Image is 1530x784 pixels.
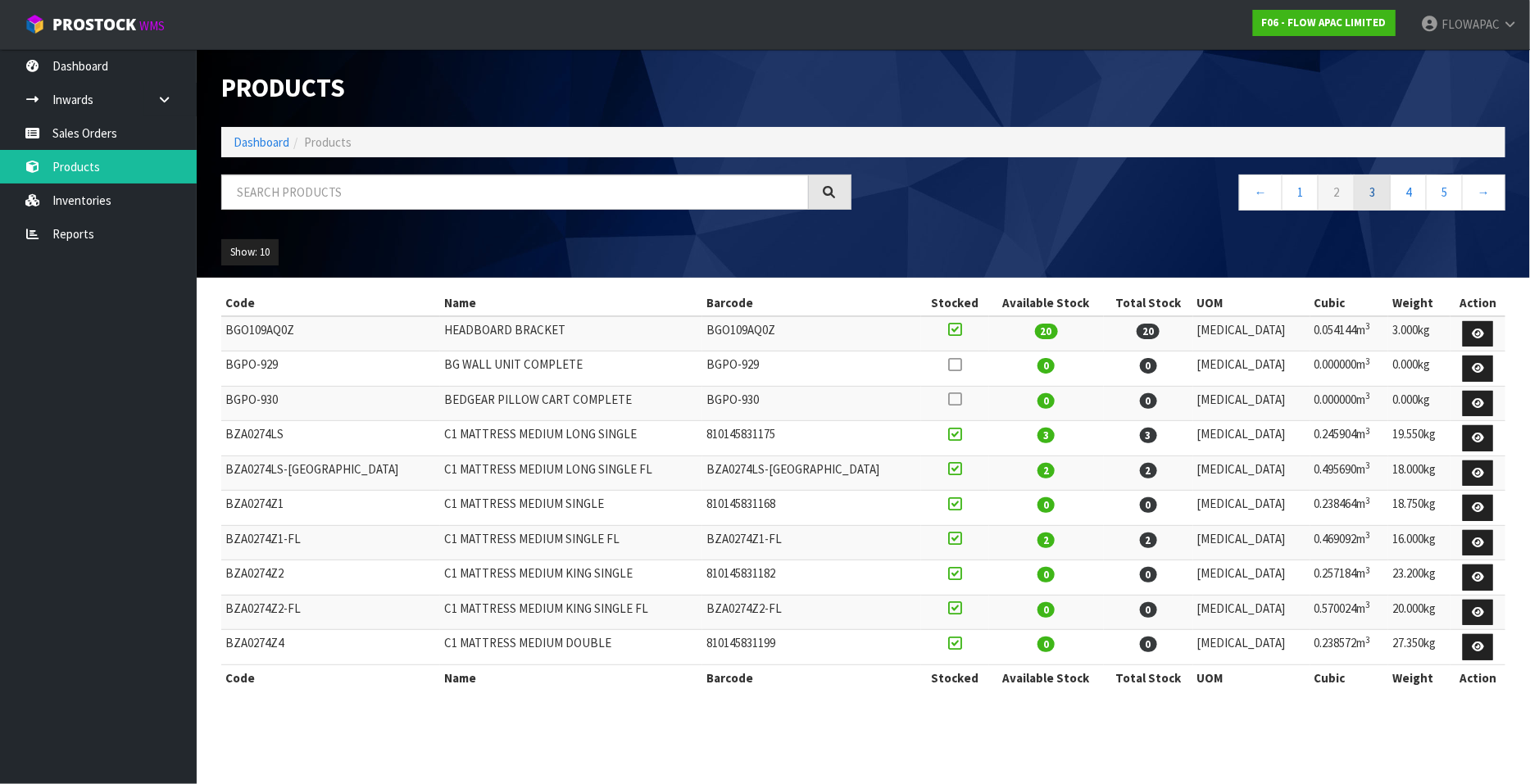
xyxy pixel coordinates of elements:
strong: F06 - FLOW APAC LIMITED [1262,16,1387,29]
th: Weight [1388,290,1451,316]
th: UOM [1193,290,1310,316]
sup: 3 [1366,390,1371,401]
td: BZA0274Z1-FL [702,525,921,560]
sup: 3 [1366,564,1371,576]
a: 5 [1426,174,1463,210]
input: Search products [221,174,809,210]
th: Code [221,290,440,316]
td: [MEDICAL_DATA] [1193,455,1310,491]
td: [MEDICAL_DATA] [1193,525,1310,560]
td: BGO109AQ0Z [221,316,440,351]
span: 0 [1037,602,1055,618]
th: Action [1451,664,1505,691]
th: Cubic [1310,664,1389,691]
span: 0 [1140,602,1157,618]
td: BZA0274Z2-FL [702,595,921,630]
td: BZA0274Z2-FL [221,595,440,630]
span: 2 [1140,463,1157,478]
th: Weight [1388,664,1451,691]
img: cube-alt.png [25,14,45,34]
td: 23.200kg [1388,560,1451,596]
span: 0 [1140,358,1157,374]
td: BGPO-930 [702,386,921,421]
td: 0.570024m [1310,595,1389,630]
span: 3 [1037,428,1055,443]
th: Action [1451,290,1505,316]
th: Total Stock [1104,290,1193,316]
td: C1 MATTRESS MEDIUM LONG SINGLE [440,421,701,456]
a: ← [1239,174,1283,210]
sup: 3 [1366,320,1371,332]
th: Stocked [921,290,988,316]
span: 2 [1140,532,1157,548]
th: Code [221,664,440,691]
td: 0.000kg [1388,351,1451,387]
a: → [1462,174,1505,210]
td: [MEDICAL_DATA] [1193,560,1310,596]
td: 0.495690m [1310,455,1389,491]
sup: 3 [1366,529,1371,541]
span: 0 [1140,497,1157,513]
span: 3 [1140,428,1157,443]
td: C1 MATTRESS MEDIUM KING SINGLE FL [440,595,701,630]
td: [MEDICAL_DATA] [1193,421,1310,456]
td: 0.000000m [1310,386,1389,421]
td: 810145831199 [702,630,921,665]
td: [MEDICAL_DATA] [1193,630,1310,665]
td: 3.000kg [1388,316,1451,351]
td: BZA0274Z1-FL [221,525,440,560]
td: 18.000kg [1388,455,1451,491]
td: C1 MATTRESS MEDIUM KING SINGLE [440,560,701,596]
span: FLOWAPAC [1441,16,1500,32]
a: 3 [1354,174,1391,210]
span: 20 [1035,324,1058,339]
th: UOM [1193,664,1310,691]
th: Name [440,664,701,691]
span: 0 [1037,497,1055,513]
td: BZA0274Z2 [221,560,440,596]
span: 0 [1037,567,1055,582]
small: WMS [139,18,165,34]
span: 0 [1037,637,1055,652]
span: 2 [1037,532,1055,548]
td: [MEDICAL_DATA] [1193,351,1310,387]
th: Stocked [921,664,988,691]
span: 0 [1140,393,1157,409]
td: BGO109AQ0Z [702,316,921,351]
td: [MEDICAL_DATA] [1193,491,1310,526]
sup: 3 [1366,356,1371,367]
td: 810145831175 [702,421,921,456]
h1: Products [221,74,851,102]
td: 20.000kg [1388,595,1451,630]
td: BZA0274LS-[GEOGRAPHIC_DATA] [221,455,440,491]
td: [MEDICAL_DATA] [1193,595,1310,630]
a: 1 [1282,174,1319,210]
td: HEADBOARD BRACKET [440,316,701,351]
td: 0.054144m [1310,316,1389,351]
td: BZA0274Z4 [221,630,440,665]
td: 810145831168 [702,491,921,526]
th: Cubic [1310,290,1389,316]
span: 0 [1037,358,1055,374]
td: 0.245904m [1310,421,1389,456]
span: ProStock [52,14,136,35]
sup: 3 [1366,495,1371,506]
td: 0.257184m [1310,560,1389,596]
td: 18.750kg [1388,491,1451,526]
th: Available Stock [989,664,1104,691]
td: C1 MATTRESS MEDIUM LONG SINGLE FL [440,455,701,491]
td: BGPO-930 [221,386,440,421]
th: Available Stock [989,290,1104,316]
td: C1 MATTRESS MEDIUM SINGLE [440,491,701,526]
sup: 3 [1366,425,1371,437]
td: 0.000kg [1388,386,1451,421]
span: 0 [1140,567,1157,582]
td: 19.550kg [1388,421,1451,456]
th: Total Stock [1104,664,1193,691]
sup: 3 [1366,599,1371,610]
th: Name [440,290,701,316]
td: BZA0274Z1 [221,491,440,526]
td: BGPO-929 [702,351,921,387]
td: BEDGEAR PILLOW CART COMPLETE [440,386,701,421]
td: [MEDICAL_DATA] [1193,316,1310,351]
